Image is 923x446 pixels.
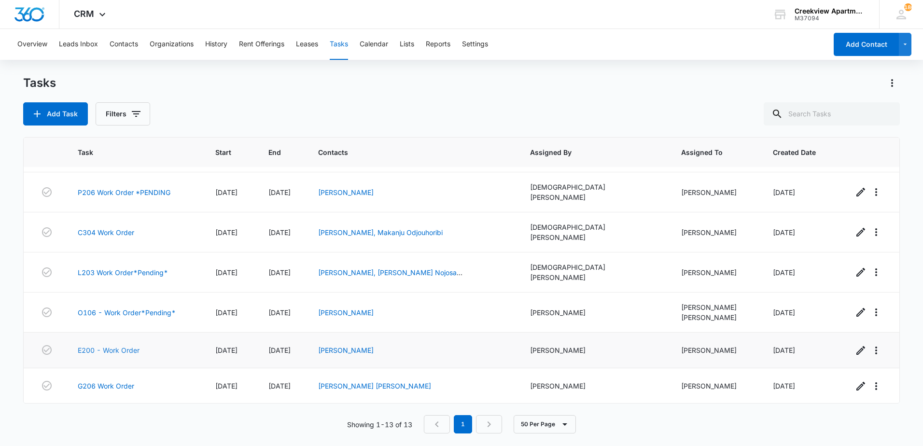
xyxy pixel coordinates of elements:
[330,29,348,60] button: Tasks
[215,346,238,354] span: [DATE]
[773,382,795,390] span: [DATE]
[215,147,231,157] span: Start
[426,29,450,60] button: Reports
[318,147,493,157] span: Contacts
[74,9,94,19] span: CRM
[296,29,318,60] button: Leases
[318,188,374,196] a: [PERSON_NAME]
[681,345,750,355] div: [PERSON_NAME]
[773,147,816,157] span: Created Date
[268,268,291,277] span: [DATE]
[268,308,291,317] span: [DATE]
[23,102,88,125] button: Add Task
[205,29,227,60] button: History
[215,268,238,277] span: [DATE]
[318,382,431,390] a: [PERSON_NAME] [PERSON_NAME]
[17,29,47,60] button: Overview
[530,381,658,391] div: [PERSON_NAME]
[530,182,658,202] div: [DEMOGRAPHIC_DATA][PERSON_NAME]
[215,188,238,196] span: [DATE]
[400,29,414,60] button: Lists
[239,29,284,60] button: Rent Offerings
[268,228,291,237] span: [DATE]
[424,415,502,433] nav: Pagination
[318,346,374,354] a: [PERSON_NAME]
[795,15,865,22] div: account id
[681,381,750,391] div: [PERSON_NAME]
[795,7,865,15] div: account name
[347,419,412,430] p: Showing 1-13 of 13
[78,267,168,278] a: L203 Work Order*Pending*
[681,312,750,322] div: [PERSON_NAME]
[514,415,576,433] button: 50 Per Page
[530,345,658,355] div: [PERSON_NAME]
[268,188,291,196] span: [DATE]
[110,29,138,60] button: Contacts
[78,227,134,237] a: C304 Work Order
[268,346,291,354] span: [DATE]
[773,346,795,354] span: [DATE]
[773,188,795,196] span: [DATE]
[530,262,658,282] div: [DEMOGRAPHIC_DATA][PERSON_NAME]
[773,268,795,277] span: [DATE]
[360,29,388,60] button: Calendar
[78,381,134,391] a: G206 Work Order
[681,302,750,312] div: [PERSON_NAME]
[23,76,56,90] h1: Tasks
[681,147,736,157] span: Assigned To
[834,33,899,56] button: Add Contact
[78,187,170,197] a: P206 Work Order *PENDING
[215,308,238,317] span: [DATE]
[268,147,281,157] span: End
[96,102,150,125] button: Filters
[764,102,900,125] input: Search Tasks
[904,3,912,11] div: notifications count
[318,268,462,287] a: [PERSON_NAME], [PERSON_NAME] Nojosa [PERSON_NAME]
[78,345,140,355] a: E200 - Work Order
[268,382,291,390] span: [DATE]
[454,415,472,433] em: 1
[150,29,194,60] button: Organizations
[318,308,374,317] a: [PERSON_NAME]
[681,227,750,237] div: [PERSON_NAME]
[884,75,900,91] button: Actions
[78,307,176,318] a: O106 - Work Order*Pending*
[681,187,750,197] div: [PERSON_NAME]
[773,228,795,237] span: [DATE]
[215,382,238,390] span: [DATE]
[904,3,912,11] span: 186
[59,29,98,60] button: Leads Inbox
[318,228,443,237] a: [PERSON_NAME], Makanju Odjouhoribi
[530,307,658,318] div: [PERSON_NAME]
[78,147,178,157] span: Task
[773,308,795,317] span: [DATE]
[681,267,750,278] div: [PERSON_NAME]
[215,228,238,237] span: [DATE]
[530,222,658,242] div: [DEMOGRAPHIC_DATA][PERSON_NAME]
[462,29,488,60] button: Settings
[530,147,644,157] span: Assigned By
